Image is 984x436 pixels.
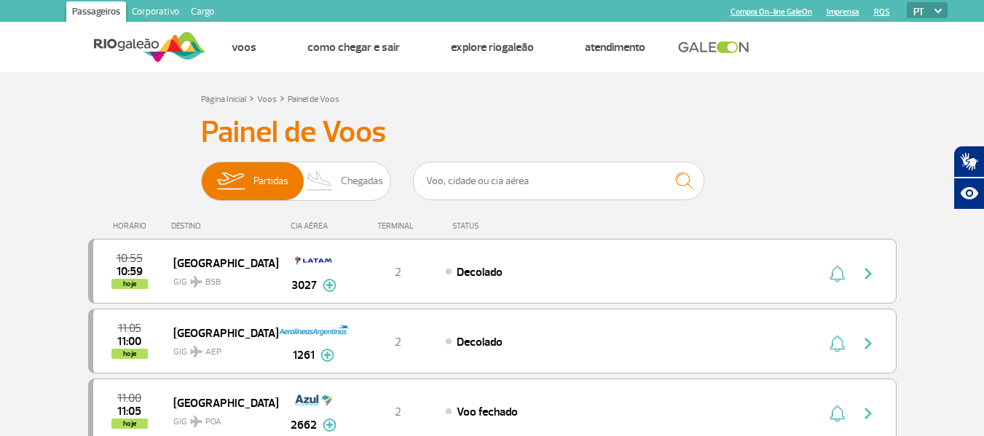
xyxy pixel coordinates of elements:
span: hoje [111,279,148,289]
img: sino-painel-voo.svg [830,405,845,422]
img: slider-embarque [208,162,253,200]
img: sino-painel-voo.svg [830,265,845,282]
h3: Painel de Voos [201,114,784,151]
span: 2662 [291,416,317,434]
a: Painel de Voos [288,94,339,105]
span: BSB [205,276,221,289]
span: hoje [111,419,148,429]
span: GIG [173,408,267,429]
a: Voos [232,40,256,55]
div: HORÁRIO [93,221,172,231]
span: Voo fechado [457,405,518,419]
a: Atendimento [585,40,645,55]
span: Partidas [253,162,288,200]
span: [GEOGRAPHIC_DATA] [173,393,267,412]
div: Plugin de acessibilidade da Hand Talk. [953,146,984,210]
span: 2025-09-26 10:59:39 [117,266,143,277]
span: Decolado [457,265,503,280]
span: 2025-09-26 11:05:46 [117,406,141,416]
div: TERMINAL [350,221,445,231]
span: AEP [205,346,221,359]
img: seta-direita-painel-voo.svg [859,335,877,352]
a: Compra On-line GaleOn [731,7,812,17]
img: slider-desembarque [299,162,342,200]
a: Cargo [185,1,220,25]
img: seta-direita-painel-voo.svg [859,405,877,422]
img: destiny_airplane.svg [190,276,202,288]
span: 2025-09-26 11:00:15 [117,336,141,346]
span: hoje [111,349,148,359]
img: destiny_airplane.svg [190,346,202,357]
span: Decolado [457,335,503,349]
span: GIG [173,268,267,289]
a: Como chegar e sair [307,40,400,55]
span: GIG [173,338,267,359]
span: 2025-09-26 10:55:00 [117,253,143,263]
img: mais-info-painel-voo.svg [323,279,336,292]
a: Corporativo [126,1,185,25]
img: mais-info-painel-voo.svg [323,419,336,432]
span: 2 [395,405,401,419]
span: POA [205,416,221,429]
a: Página Inicial [201,94,246,105]
div: CIA AÉREA [278,221,350,231]
img: seta-direita-painel-voo.svg [859,265,877,282]
a: RQS [874,7,890,17]
span: Chegadas [341,162,383,200]
div: STATUS [445,221,564,231]
a: Passageiros [66,1,126,25]
img: sino-painel-voo.svg [830,335,845,352]
button: Abrir recursos assistivos. [953,178,984,210]
span: 3027 [291,277,317,294]
a: Voos [257,94,277,105]
span: 1261 [293,346,315,364]
a: Imprensa [827,7,859,17]
img: destiny_airplane.svg [190,416,202,427]
span: [GEOGRAPHIC_DATA] [173,253,267,272]
a: > [249,90,254,106]
span: 2 [395,335,401,349]
a: Explore RIOgaleão [451,40,534,55]
span: 2 [395,265,401,280]
input: Voo, cidade ou cia aérea [413,162,704,200]
span: [GEOGRAPHIC_DATA] [173,323,267,342]
a: > [280,90,285,106]
span: 2025-09-26 11:05:00 [118,323,141,333]
img: mais-info-painel-voo.svg [320,349,334,362]
span: 2025-09-26 11:00:00 [117,393,141,403]
button: Abrir tradutor de língua de sinais. [953,146,984,178]
div: DESTINO [171,221,278,231]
